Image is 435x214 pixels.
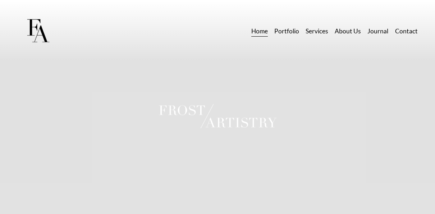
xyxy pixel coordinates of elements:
[251,25,268,37] a: Home
[335,25,361,37] a: About Us
[274,25,299,37] a: Portfolio
[367,25,388,37] a: Journal
[395,25,418,37] a: Contact
[17,10,59,52] img: Frost Artistry
[306,25,328,37] a: Services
